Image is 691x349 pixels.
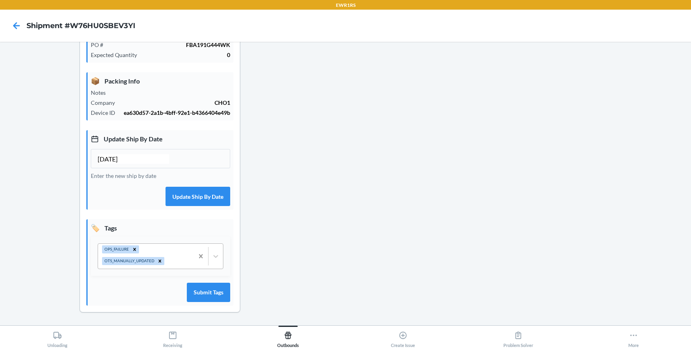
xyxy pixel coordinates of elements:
[166,187,230,206] button: Update Ship By Date
[277,328,299,348] div: Outbounds
[122,108,230,117] p: ea630d57-2a1b-4bff-92e1-b4366404e49b
[121,98,230,107] p: CHO1
[47,328,67,348] div: Unloading
[91,171,230,180] p: Enter the new ship by date
[102,257,155,265] div: OTS_MANUALLY_UPDATED
[102,245,130,253] div: OPS_FAILURE
[461,326,576,348] button: Problem Solver
[110,41,230,49] p: FBA191G444WK
[91,108,122,117] p: Device ID
[91,222,230,233] p: Tags
[576,326,691,348] button: More
[91,76,230,86] p: Packing Info
[98,154,169,164] input: MM/DD/YYYY
[27,20,135,31] h4: Shipment #W76HU0SBEV3YI
[91,41,110,49] p: PO #
[163,328,182,348] div: Receiving
[143,51,230,59] p: 0
[503,328,533,348] div: Problem Solver
[91,76,100,86] span: 📦
[91,222,100,233] span: 🏷️
[628,328,639,348] div: More
[91,51,143,59] p: Expected Quantity
[230,326,345,348] button: Outbounds
[115,326,231,348] button: Receiving
[336,2,356,9] p: EWR1RS
[345,326,461,348] button: Create Issue
[187,283,230,302] button: Submit Tags
[91,88,112,97] p: Notes
[391,328,415,348] div: Create Issue
[91,133,230,144] p: Update Ship By Date
[91,98,121,107] p: Company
